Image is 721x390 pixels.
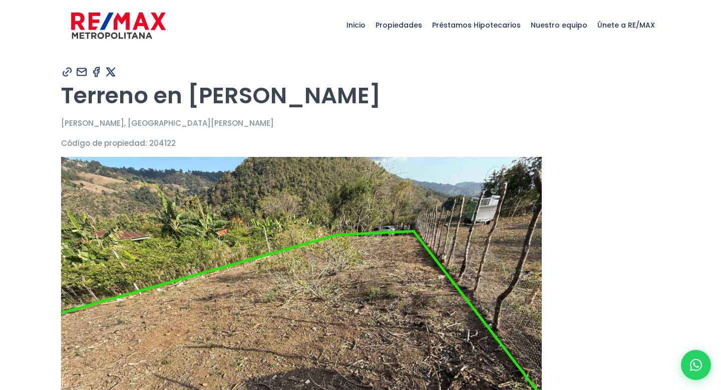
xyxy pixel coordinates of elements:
[61,66,74,78] img: Compartir
[149,138,176,148] span: 204122
[592,10,660,40] span: Únete a RE/MAX
[371,10,427,40] span: Propiedades
[341,10,371,40] span: Inicio
[526,10,592,40] span: Nuestro equipo
[105,66,117,78] img: Compartir
[61,82,660,109] h1: Terreno en [PERSON_NAME]
[61,138,147,148] span: Código de propiedad:
[427,10,526,40] span: Préstamos Hipotecarios
[61,117,660,129] p: [PERSON_NAME], [GEOGRAPHIC_DATA][PERSON_NAME]
[76,66,88,78] img: Compartir
[71,11,166,41] img: remax-metropolitana-logo
[90,66,103,78] img: Compartir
